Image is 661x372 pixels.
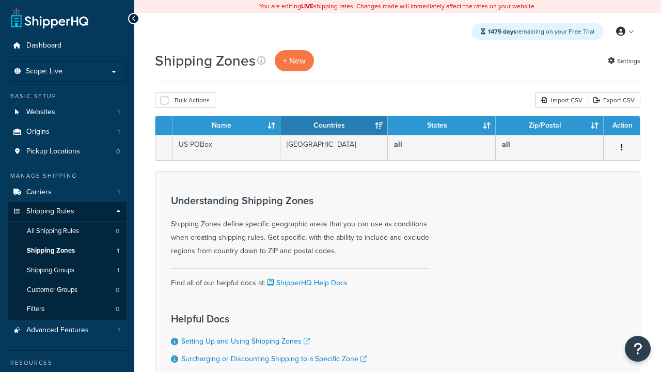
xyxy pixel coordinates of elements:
[27,286,77,295] span: Customer Groups
[488,27,516,36] strong: 1475 days
[8,241,127,260] a: Shipping Zones 1
[26,326,89,335] span: Advanced Features
[26,128,50,136] span: Origins
[471,23,604,40] div: remaining on your Free Trial
[265,277,348,288] a: ShipperHQ Help Docs
[181,336,310,347] a: Setting Up and Using Shipping Zones
[280,116,388,135] th: Countries: activate to sort column ascending
[116,305,119,314] span: 0
[608,54,640,68] a: Settings
[181,353,367,364] a: Surcharging or Discounting Shipping to a Specific Zone
[535,92,588,108] div: Import CSV
[116,286,119,295] span: 0
[8,122,127,142] a: Origins 1
[118,108,120,117] span: 1
[8,172,127,180] div: Manage Shipping
[394,139,402,150] b: all
[8,281,127,300] a: Customer Groups 0
[8,36,127,55] a: Dashboard
[625,336,651,362] button: Open Resource Center
[388,116,496,135] th: States: activate to sort column ascending
[8,261,127,280] a: Shipping Groups 1
[26,188,52,197] span: Carriers
[8,300,127,319] li: Filters
[116,147,120,156] span: 0
[117,246,119,255] span: 1
[26,108,55,117] span: Websites
[8,222,127,241] li: All Shipping Rules
[8,222,127,241] a: All Shipping Rules 0
[27,266,74,275] span: Shipping Groups
[588,92,640,108] a: Export CSV
[8,321,127,340] li: Advanced Features
[27,227,79,236] span: All Shipping Rules
[27,246,75,255] span: Shipping Zones
[8,300,127,319] a: Filters 0
[8,103,127,122] a: Websites 1
[8,281,127,300] li: Customer Groups
[8,103,127,122] li: Websites
[8,122,127,142] li: Origins
[118,128,120,136] span: 1
[8,359,127,367] div: Resources
[280,135,388,160] td: [GEOGRAPHIC_DATA]
[27,305,44,314] span: Filters
[171,268,429,290] div: Find all of our helpful docs at:
[26,147,80,156] span: Pickup Locations
[8,202,127,221] a: Shipping Rules
[171,195,429,258] div: Shipping Zones define specific geographic areas that you can use as conditions when creating ship...
[118,188,120,197] span: 1
[8,202,127,320] li: Shipping Rules
[172,116,280,135] th: Name: activate to sort column ascending
[8,183,127,202] li: Carriers
[8,142,127,161] li: Pickup Locations
[8,142,127,161] a: Pickup Locations 0
[155,51,256,71] h1: Shipping Zones
[283,55,306,67] span: + New
[172,135,280,160] td: US POBox
[301,2,313,11] b: LIVE
[171,313,367,324] h3: Helpful Docs
[118,326,120,335] span: 1
[8,183,127,202] a: Carriers 1
[117,266,119,275] span: 1
[496,116,604,135] th: Zip/Postal: activate to sort column ascending
[155,92,215,108] button: Bulk Actions
[26,207,74,216] span: Shipping Rules
[8,241,127,260] li: Shipping Zones
[11,8,88,28] a: ShipperHQ Home
[171,195,429,206] h3: Understanding Shipping Zones
[502,139,510,150] b: all
[26,67,62,76] span: Scope: Live
[26,41,61,50] span: Dashboard
[116,227,119,236] span: 0
[8,261,127,280] li: Shipping Groups
[604,116,640,135] th: Action
[275,50,314,71] a: + New
[8,92,127,101] div: Basic Setup
[8,321,127,340] a: Advanced Features 1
